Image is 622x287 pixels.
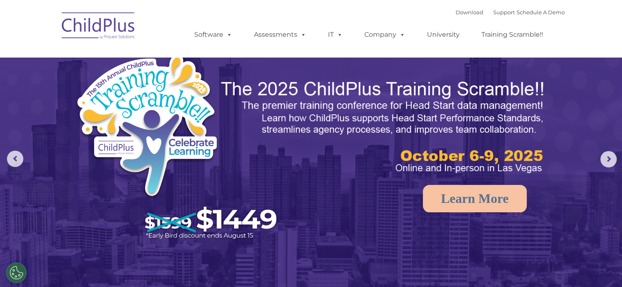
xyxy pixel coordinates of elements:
span: Phone number [114,87,148,93]
a: Support [493,9,515,16]
img: ChildPlus by Procare Solutions [58,7,139,47]
a: IT [320,27,351,43]
a: Software [186,27,240,43]
a: Download [456,9,483,16]
a: Company [356,27,413,43]
a: Schedule A Demo [516,9,565,16]
iframe: Chat Widget [489,199,622,287]
button: Cookies Settings [6,263,27,283]
font: | [456,9,565,16]
a: Assessments [246,27,314,43]
a: Learn More [423,185,527,212]
a: Training Scramble!! [473,27,551,43]
a: University [419,27,468,43]
span: Last name [114,54,139,60]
